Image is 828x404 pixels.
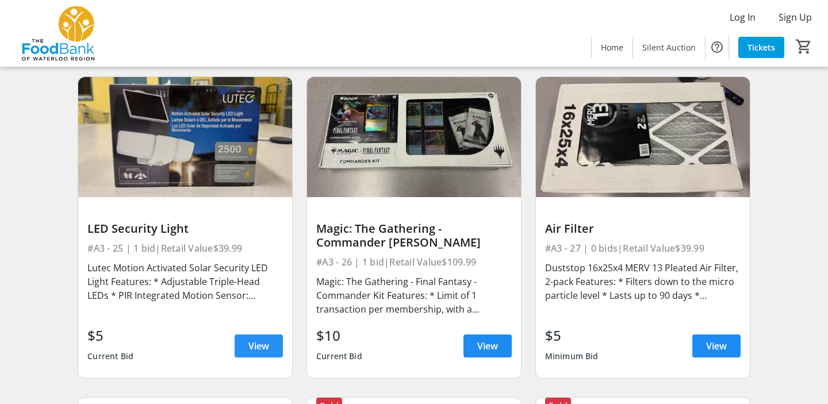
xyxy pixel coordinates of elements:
div: $5 [545,325,599,346]
div: Lutec Motion Activated Solar Security LED Light Features: * Adjustable Triple-Head LEDs * PIR Int... [87,261,283,302]
a: View [692,334,741,357]
span: Silent Auction [642,41,696,53]
a: View [235,334,283,357]
button: Help [706,36,729,59]
img: LED Security Light [78,77,292,197]
div: Current Bid [87,346,133,367]
span: View [477,339,498,353]
button: Log In [720,8,765,26]
div: $10 [316,325,362,346]
a: Tickets [738,37,784,58]
div: Air Filter [545,222,741,236]
a: View [463,334,512,357]
img: Air Filter [536,77,750,197]
span: Tickets [747,41,775,53]
a: Home [592,37,632,58]
div: Minimum Bid [545,346,599,367]
div: LED Security Light [87,222,283,236]
div: Duststop 16x25x4 MERV 13 Pleated Air Filter, 2-pack Features: * Filters down to the micro particl... [545,261,741,302]
img: Magic: The Gathering - Commander Kit [307,77,521,197]
div: $5 [87,325,133,346]
div: #A3 - 27 | 0 bids | Retail Value $39.99 [545,240,741,256]
img: The Food Bank of Waterloo Region's Logo [7,5,109,62]
div: Current Bid [316,346,362,367]
div: #A3 - 26 | 1 bid | Retail Value $109.99 [316,254,512,270]
span: View [706,339,727,353]
span: Log In [730,10,756,24]
span: Sign Up [779,10,812,24]
div: Magic: The Gathering - Final Fantasy - Commander Kit Features: * Limit of 1 transaction per membe... [316,275,512,316]
a: Silent Auction [633,37,705,58]
div: #A3 - 25 | 1 bid | Retail Value $39.99 [87,240,283,256]
button: Cart [793,36,814,57]
span: Home [601,41,623,53]
button: Sign Up [769,8,821,26]
div: Magic: The Gathering - Commander [PERSON_NAME] [316,222,512,249]
span: View [248,339,269,353]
